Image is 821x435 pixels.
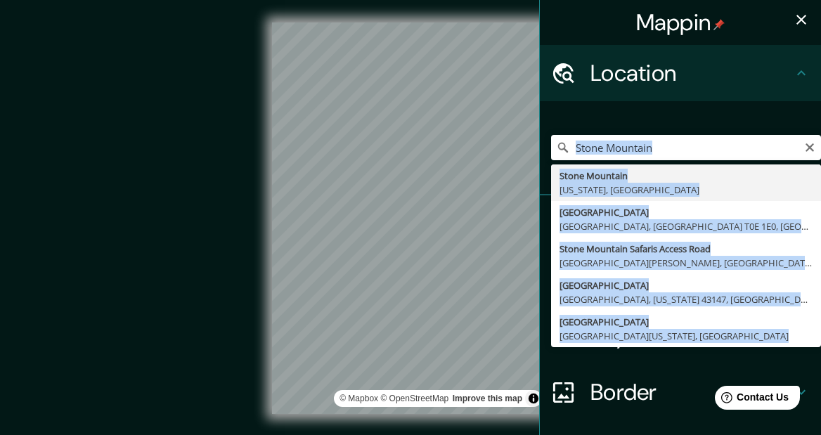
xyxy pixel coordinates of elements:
div: Stone Mountain Safaris Access Road [560,242,813,256]
div: [GEOGRAPHIC_DATA] [560,205,813,219]
h4: Layout [590,322,793,350]
h4: Border [590,378,793,406]
div: [GEOGRAPHIC_DATA][PERSON_NAME], [GEOGRAPHIC_DATA] 1R0, [GEOGRAPHIC_DATA] [560,256,813,270]
a: Mapbox [340,394,378,403]
div: Stone Mountain [560,169,813,183]
a: OpenStreetMap [380,394,448,403]
div: [GEOGRAPHIC_DATA] [560,278,813,292]
div: [GEOGRAPHIC_DATA], [US_STATE] 43147, [GEOGRAPHIC_DATA] [560,292,813,306]
iframe: Help widget launcher [696,380,806,420]
div: [GEOGRAPHIC_DATA][US_STATE], [GEOGRAPHIC_DATA] [560,329,813,343]
div: Location [540,45,821,101]
div: [GEOGRAPHIC_DATA], [GEOGRAPHIC_DATA] T0E 1E0, [GEOGRAPHIC_DATA] [560,219,813,233]
canvas: Map [272,22,549,414]
img: pin-icon.png [713,19,725,30]
div: Layout [540,308,821,364]
h4: Location [590,59,793,87]
button: Clear [804,140,815,153]
div: [GEOGRAPHIC_DATA] [560,315,813,329]
div: [US_STATE], [GEOGRAPHIC_DATA] [560,183,813,197]
input: Pick your city or area [551,135,821,160]
h4: Mappin [636,8,725,37]
div: Pins [540,195,821,252]
div: Border [540,364,821,420]
a: Map feedback [453,394,522,403]
div: Style [540,252,821,308]
button: Toggle attribution [525,390,542,407]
